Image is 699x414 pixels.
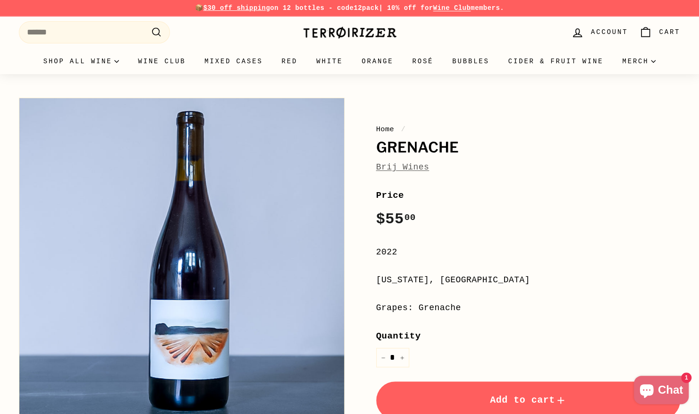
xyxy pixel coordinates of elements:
[376,348,390,367] button: Reduce item quantity by one
[404,212,415,223] sup: 00
[19,3,680,13] p: 📦 on 12 bottles - code | 10% off for members.
[565,18,633,46] a: Account
[272,49,307,74] a: Red
[613,49,665,74] summary: Merch
[591,27,628,37] span: Account
[499,49,613,74] a: Cider & Fruit Wine
[443,49,498,74] a: Bubbles
[34,49,129,74] summary: Shop all wine
[376,245,681,259] div: 2022
[376,125,395,134] a: Home
[352,49,403,74] a: Orange
[376,188,681,203] label: Price
[376,301,681,315] div: Grapes: Grenache
[433,4,471,12] a: Wine Club
[403,49,443,74] a: Rosé
[203,4,270,12] span: $30 off shipping
[354,4,379,12] strong: 12pack
[376,273,681,287] div: [US_STATE], [GEOGRAPHIC_DATA]
[490,395,566,406] span: Add to cart
[128,49,195,74] a: Wine Club
[307,49,352,74] a: White
[195,49,272,74] a: Mixed Cases
[376,329,681,343] label: Quantity
[376,140,681,156] h1: Grenache
[631,376,691,406] inbox-online-store-chat: Shopify online store chat
[376,211,416,228] span: $55
[395,348,409,367] button: Increase item quantity by one
[633,18,686,46] a: Cart
[376,348,409,367] input: quantity
[399,125,408,134] span: /
[376,162,430,172] a: Brij Wines
[659,27,680,37] span: Cart
[376,124,681,135] nav: breadcrumbs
